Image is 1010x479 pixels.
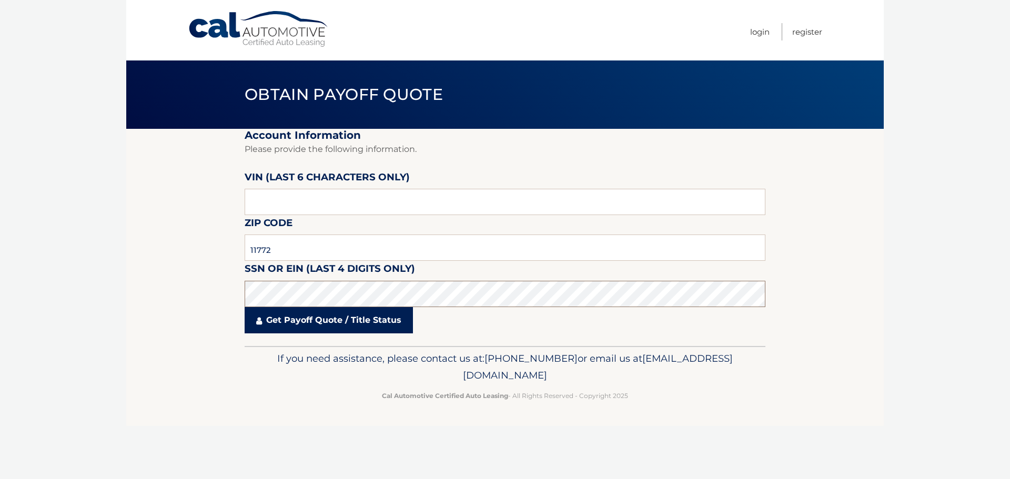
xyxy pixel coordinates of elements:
[750,23,770,40] a: Login
[382,392,508,400] strong: Cal Automotive Certified Auto Leasing
[792,23,822,40] a: Register
[245,142,765,157] p: Please provide the following information.
[188,11,330,48] a: Cal Automotive
[251,390,759,401] p: - All Rights Reserved - Copyright 2025
[245,261,415,280] label: SSN or EIN (last 4 digits only)
[245,169,410,189] label: VIN (last 6 characters only)
[251,350,759,384] p: If you need assistance, please contact us at: or email us at
[484,352,578,364] span: [PHONE_NUMBER]
[245,307,413,333] a: Get Payoff Quote / Title Status
[245,129,765,142] h2: Account Information
[245,215,292,235] label: Zip Code
[245,85,443,104] span: Obtain Payoff Quote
